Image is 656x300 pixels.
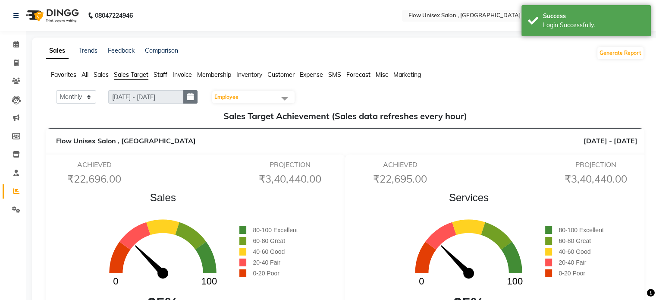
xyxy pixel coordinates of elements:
[597,47,643,59] button: Generate Report
[52,173,137,185] h6: ₹22,696.00
[328,71,341,79] span: SMS
[52,161,137,169] h6: ACHIEVED
[154,71,167,79] span: Staff
[507,276,523,287] text: 100
[108,47,135,54] a: Feedback
[559,259,586,266] span: 20-40 Fair
[253,270,279,277] span: 0-20 Poor
[392,190,545,205] span: Services
[419,276,424,287] text: 0
[51,71,76,79] span: Favorites
[173,71,192,79] span: Invoice
[86,190,239,205] span: Sales
[358,161,443,169] h6: ACHIEVED
[46,43,69,59] a: Sales
[253,227,298,234] span: 80-100 Excellent
[113,276,119,287] text: 0
[393,71,421,79] span: Marketing
[197,71,231,79] span: Membership
[559,248,590,255] span: 40-60 Good
[267,71,295,79] span: Customer
[214,94,239,100] span: Employee
[543,21,644,30] div: Login Successfully.
[553,173,638,185] h6: ₹3,40,440.00
[584,136,637,146] span: [DATE] - [DATE]
[94,71,109,79] span: Sales
[248,173,333,185] h6: ₹3,40,440.00
[253,248,285,255] span: 40-60 Good
[82,71,88,79] span: All
[543,12,644,21] div: Success
[236,71,262,79] span: Inventory
[56,136,196,145] span: Flow Unisex Salon , [GEOGRAPHIC_DATA]
[253,259,280,266] span: 20-40 Fair
[358,173,443,185] h6: ₹22,695.00
[559,237,591,244] span: 60-80 Great
[253,237,285,244] span: 60-80 Great
[145,47,178,54] a: Comparison
[201,276,217,287] text: 100
[53,111,637,121] h5: Sales Target Achievement (Sales data refreshes every hour)
[95,3,133,28] b: 08047224946
[559,270,585,277] span: 0-20 Poor
[114,71,148,79] span: Sales Target
[346,71,370,79] span: Forecast
[108,90,184,104] input: DD/MM/YYYY-DD/MM/YYYY
[553,161,638,169] h6: PROJECTION
[376,71,388,79] span: Misc
[559,227,603,234] span: 80-100 Excellent
[300,71,323,79] span: Expense
[248,161,333,169] h6: PROJECTION
[22,3,81,28] img: logo
[79,47,97,54] a: Trends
